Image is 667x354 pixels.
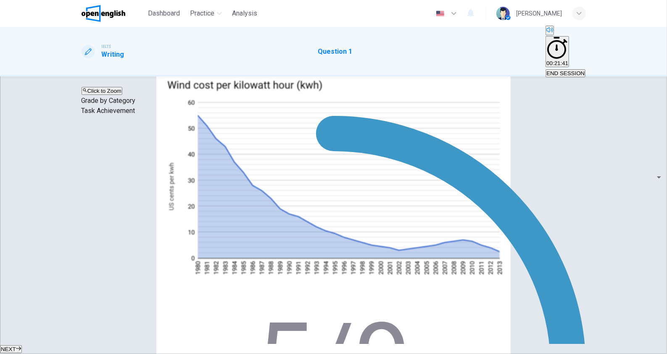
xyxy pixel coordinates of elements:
[102,44,111,50] span: IELTS
[546,60,568,66] span: 00:21:41
[232,8,257,18] span: Analysis
[496,7,510,20] img: Profile picture
[546,36,569,67] button: 00:21:41
[229,6,261,21] button: Analysis
[517,8,562,18] div: [PERSON_NAME]
[546,36,585,68] div: Hide
[102,50,124,60] h1: Writing
[546,69,585,77] button: END SESSION
[148,8,180,18] span: Dashboard
[318,47,352,57] h1: Question 1
[190,8,214,18] span: Practice
[187,6,225,21] button: Practice
[546,26,585,36] div: Mute
[546,70,585,76] span: END SESSION
[435,10,446,17] img: en
[145,6,183,21] button: Dashboard
[82,5,126,22] img: OpenEnglish logo
[82,5,145,22] a: OpenEnglish logo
